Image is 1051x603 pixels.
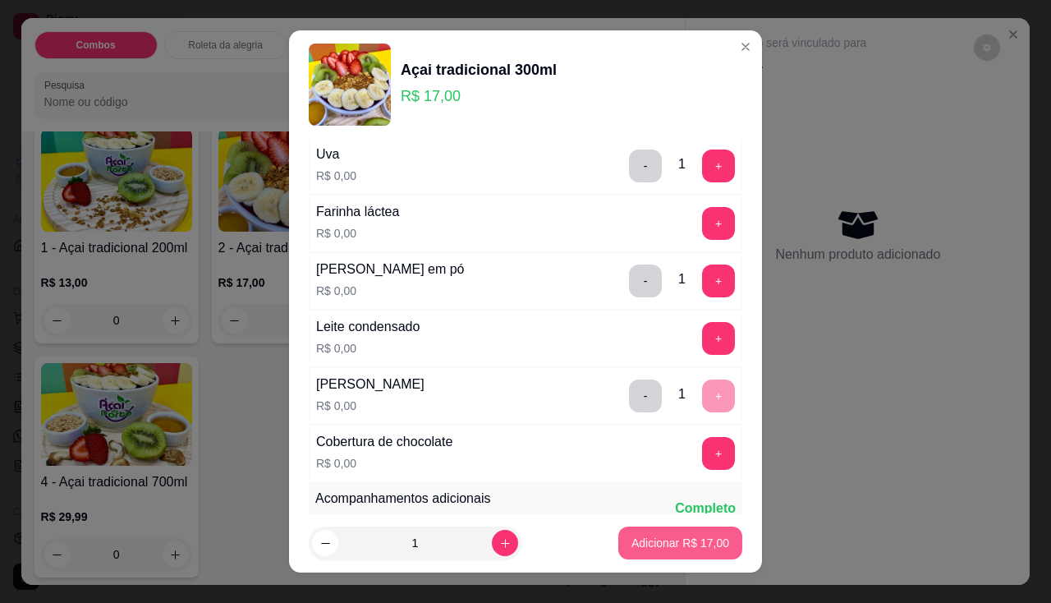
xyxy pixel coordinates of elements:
[316,145,356,164] div: Uva
[492,530,518,556] button: increase-product-quantity
[401,85,557,108] p: R$ 17,00
[678,269,686,289] div: 1
[702,437,735,470] button: add
[629,380,662,412] button: delete
[702,207,735,240] button: add
[316,398,425,414] p: R$ 0,00
[702,265,735,297] button: add
[618,527,742,559] button: Adicionar R$ 17,00
[702,322,735,355] button: add
[675,499,736,518] div: Completo
[629,150,662,182] button: delete
[702,150,735,182] button: add
[316,317,420,337] div: Leite condensado
[316,432,452,452] div: Cobertura de chocolate
[316,168,356,184] p: R$ 0,00
[316,340,420,357] p: R$ 0,00
[315,512,490,528] div: Escolha até 100 opções
[312,530,338,556] button: decrease-product-quantity
[316,455,452,472] p: R$ 0,00
[315,489,490,509] div: Acompanhamentos adicionais
[401,58,557,81] div: Açai tradicional 300ml
[316,283,465,299] p: R$ 0,00
[732,34,759,60] button: Close
[316,225,399,242] p: R$ 0,00
[678,384,686,404] div: 1
[309,44,391,126] img: product-image
[316,202,399,222] div: Farinha láctea
[316,260,465,279] div: [PERSON_NAME] em pó
[631,535,729,551] p: Adicionar R$ 17,00
[678,154,686,174] div: 1
[316,375,425,394] div: [PERSON_NAME]
[629,265,662,297] button: delete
